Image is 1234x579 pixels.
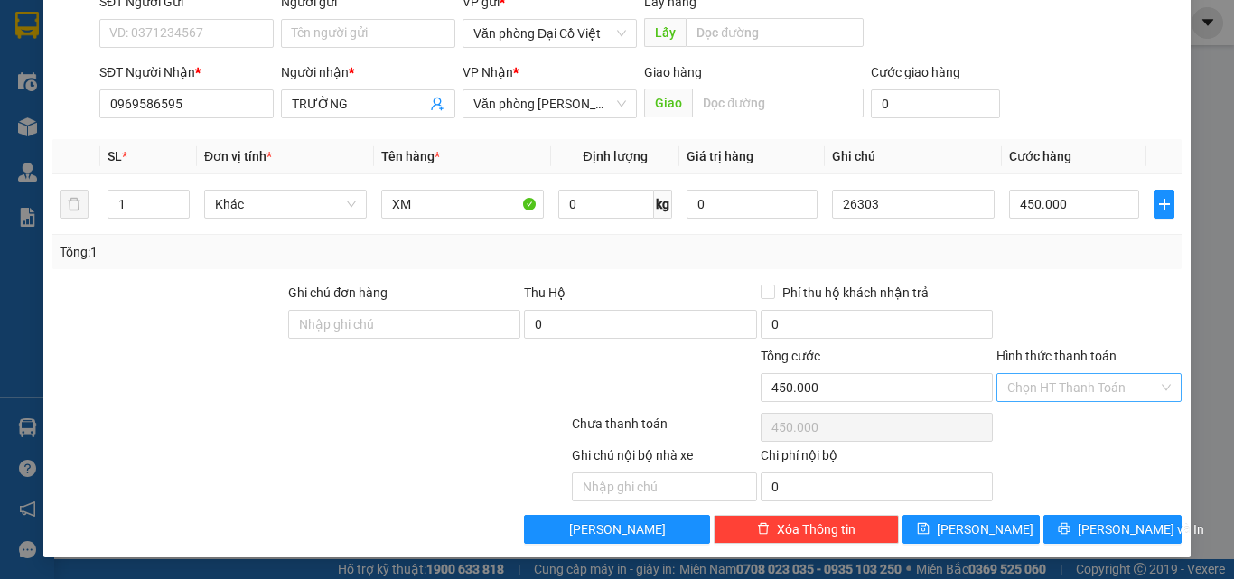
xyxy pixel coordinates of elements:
div: Người nhận [281,62,455,82]
div: Ghi chú nội bộ nhà xe [572,445,757,472]
th: Ghi chú [825,139,1002,174]
div: SĐT Người Nhận [99,62,274,82]
span: Giá trị hàng [687,149,753,163]
span: Văn phòng Đại Cồ Việt [473,20,626,47]
span: [PERSON_NAME] [569,519,666,539]
div: Chi phí nội bộ [761,445,993,472]
label: Cước giao hàng [871,65,960,79]
input: VD: Bàn, Ghế [381,190,544,219]
span: VP Nhận [463,65,513,79]
input: 0 [687,190,817,219]
label: Hình thức thanh toán [996,349,1117,363]
button: delete [60,190,89,219]
button: plus [1154,190,1174,219]
input: Dọc đường [686,18,864,47]
button: [PERSON_NAME] [524,515,709,544]
span: [PERSON_NAME] và In [1078,519,1204,539]
button: deleteXóa Thông tin [714,515,899,544]
div: Chưa thanh toán [570,414,759,445]
span: Cước hàng [1009,149,1071,163]
span: Tên hàng [381,149,440,163]
span: user-add [430,97,444,111]
input: Dọc đường [692,89,864,117]
span: plus [1155,197,1173,211]
label: Ghi chú đơn hàng [288,285,388,300]
span: Phí thu hộ khách nhận trả [775,283,936,303]
input: Ghi chú đơn hàng [288,310,520,339]
span: Định lượng [583,149,647,163]
span: kg [654,190,672,219]
span: delete [757,522,770,537]
span: Tổng cước [761,349,820,363]
input: Cước giao hàng [871,89,1000,118]
span: [PERSON_NAME] [937,519,1033,539]
div: Tổng: 1 [60,242,478,262]
span: Đơn vị tính [204,149,272,163]
span: Khác [215,191,356,218]
span: printer [1058,522,1070,537]
span: Thu Hộ [524,285,566,300]
span: Giao [644,89,692,117]
button: printer[PERSON_NAME] và In [1043,515,1182,544]
span: Giao hàng [644,65,702,79]
input: Ghi Chú [832,190,995,219]
span: SL [108,149,122,163]
button: save[PERSON_NAME] [902,515,1041,544]
input: Nhập ghi chú [572,472,757,501]
span: Lấy [644,18,686,47]
span: Văn phòng Lệ Thủy [473,90,626,117]
span: save [917,522,930,537]
span: Xóa Thông tin [777,519,855,539]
